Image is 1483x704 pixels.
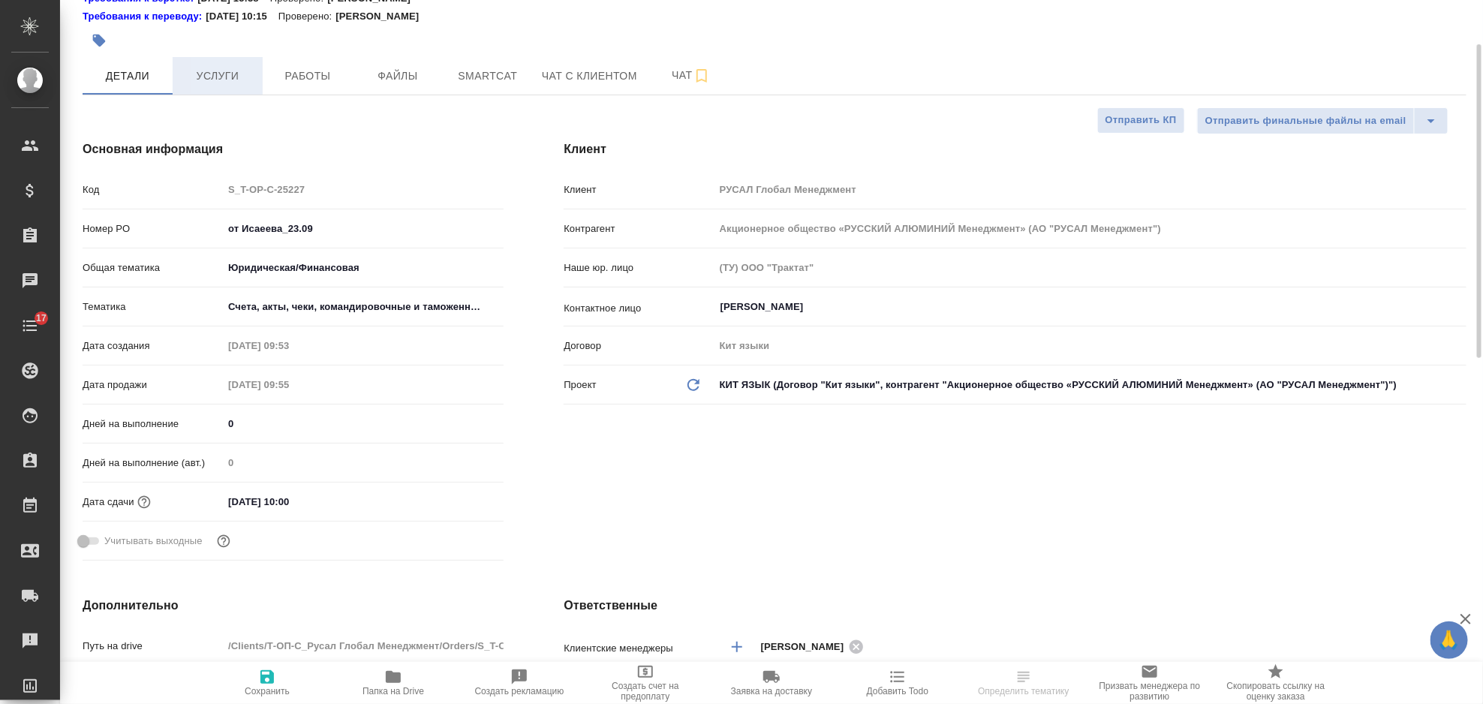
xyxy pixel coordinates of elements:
[452,67,524,86] span: Smartcat
[83,338,223,354] p: Дата создания
[83,495,134,510] p: Дата сдачи
[978,686,1069,696] span: Определить тематику
[1205,113,1406,130] span: Отправить финальные файлы на email
[223,179,504,200] input: Пустое поле
[542,67,637,86] span: Чат с клиентом
[1197,107,1415,134] button: Отправить финальные файлы на email
[564,378,597,393] p: Проект
[83,417,223,432] p: Дней на выполнение
[591,681,699,702] span: Создать счет на предоплату
[835,662,961,704] button: Добавить Todo
[134,492,154,512] button: Если добавить услуги и заполнить их объемом, то дата рассчитается автоматически
[223,491,354,513] input: ✎ Введи что-нибудь
[83,378,223,393] p: Дата продажи
[278,9,336,24] p: Проверено:
[456,662,582,704] button: Создать рекламацию
[223,335,354,357] input: Пустое поле
[83,597,504,615] h4: Дополнительно
[83,24,116,57] button: Добавить тэг
[564,597,1466,615] h4: Ответственные
[92,67,164,86] span: Детали
[731,686,812,696] span: Заявка на доставку
[655,66,727,85] span: Чат
[1436,624,1462,656] span: 🙏
[4,307,56,344] a: 17
[564,641,714,656] p: Клиентские менеджеры
[223,218,504,239] input: ✎ Введи что-нибудь
[714,372,1466,398] div: КИТ ЯЗЫК (Договор "Кит языки", контрагент "Акционерное общество «РУССКИЙ АЛЮМИНИЙ Менеджмент» (АО...
[104,534,203,549] span: Учитывать выходные
[564,301,714,316] p: Контактное лицо
[223,635,504,657] input: Пустое поле
[245,686,290,696] span: Сохранить
[714,218,1466,239] input: Пустое поле
[475,686,564,696] span: Создать рекламацию
[961,662,1087,704] button: Определить тематику
[1222,681,1330,702] span: Скопировать ссылку на оценку заказа
[719,629,755,665] button: Добавить менеджера
[714,335,1466,357] input: Пустое поле
[223,255,504,281] div: Юридическая/Финансовая
[272,67,344,86] span: Работы
[83,140,504,158] h4: Основная информация
[182,67,254,86] span: Услуги
[1087,662,1213,704] button: Призвать менеджера по развитию
[867,686,928,696] span: Добавить Todo
[223,413,504,435] input: ✎ Введи что-нибудь
[83,182,223,197] p: Код
[83,9,206,24] a: Требования к переводу:
[223,374,354,396] input: Пустое поле
[564,338,714,354] p: Договор
[761,637,869,656] div: [PERSON_NAME]
[564,182,714,197] p: Клиент
[362,686,424,696] span: Папка на Drive
[564,140,1466,158] h4: Клиент
[1096,681,1204,702] span: Призвать менеджера по развитию
[83,456,223,471] p: Дней на выполнение (авт.)
[223,452,504,474] input: Пустое поле
[693,67,711,85] svg: Подписаться
[564,260,714,275] p: Наше юр. лицо
[1458,305,1461,308] button: Open
[83,260,223,275] p: Общая тематика
[362,67,434,86] span: Файлы
[223,294,504,320] div: Счета, акты, чеки, командировочные и таможенные документы
[335,9,430,24] p: [PERSON_NAME]
[582,662,708,704] button: Создать счет на предоплату
[206,9,278,24] p: [DATE] 10:15
[214,531,233,551] button: Выбери, если сб и вс нужно считать рабочими днями для выполнения заказа.
[83,9,206,24] div: Нажми, чтобы открыть папку с инструкцией
[83,639,223,654] p: Путь на drive
[714,257,1466,278] input: Пустое поле
[330,662,456,704] button: Папка на Drive
[1213,662,1339,704] button: Скопировать ссылку на оценку заказа
[1105,112,1177,129] span: Отправить КП
[1097,107,1185,134] button: Отправить КП
[204,662,330,704] button: Сохранить
[27,311,56,326] span: 17
[1197,107,1448,134] div: split button
[83,221,223,236] p: Номер PO
[714,179,1466,200] input: Пустое поле
[83,299,223,314] p: Тематика
[564,221,714,236] p: Контрагент
[761,639,853,654] span: [PERSON_NAME]
[1430,621,1468,659] button: 🙏
[708,662,835,704] button: Заявка на доставку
